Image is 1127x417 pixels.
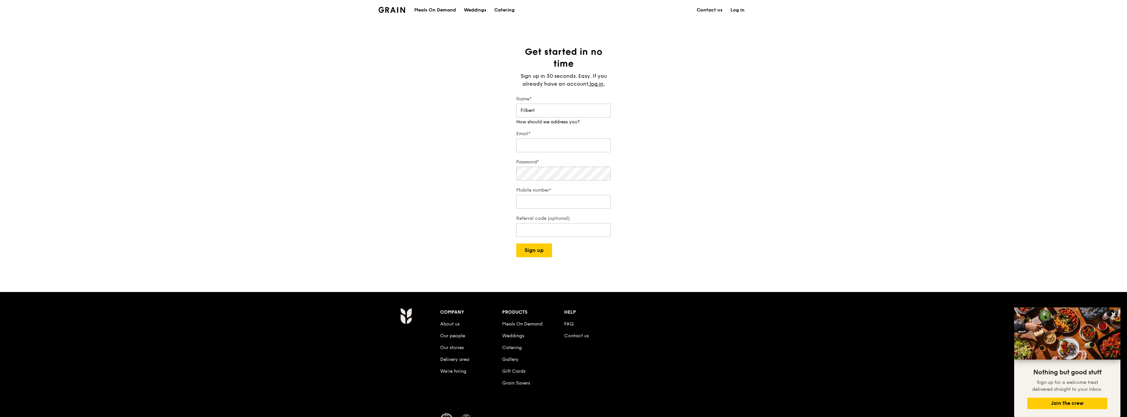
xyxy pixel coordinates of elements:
[564,333,589,339] a: Contact us
[464,0,486,20] div: Weddings
[1108,309,1119,320] button: Close
[564,321,574,327] a: FAQ
[490,0,519,20] a: Catering
[379,7,405,13] img: Grain
[502,333,524,339] a: Weddings
[727,0,748,20] a: Log in
[502,368,525,374] a: Gift Cards
[564,308,626,317] div: Help
[502,345,522,350] a: Catering
[516,215,611,222] label: Referral code (optional)
[502,380,530,386] a: Grain Savers
[440,321,460,327] a: About us
[516,131,611,137] label: Email*
[440,333,465,339] a: Our people
[590,80,604,88] a: log in
[516,46,611,70] h1: Get started in no time
[1033,368,1101,376] span: Nothing but good stuff
[516,243,552,257] button: Sign up
[440,357,469,362] a: Delivery area
[1032,380,1102,392] span: Sign up for a welcome treat delivered straight to your inbox.
[502,321,543,327] a: Meals On Demand
[414,0,456,20] div: Meals On Demand
[440,368,466,374] a: We’re hiring
[516,119,611,125] div: How should we address you?
[693,0,727,20] a: Contact us
[494,0,515,20] div: Catering
[521,73,607,87] span: Sign up in 30 seconds. Easy. If you already have an account,
[400,308,412,324] img: Grain
[1014,307,1120,360] img: DSC07876-Edit02-Large.jpeg
[1027,398,1107,409] button: Join the crew
[460,0,490,20] a: Weddings
[516,187,611,194] label: Mobile number*
[516,159,611,165] label: Password*
[604,81,605,87] span: .
[440,345,464,350] a: Our stories
[440,308,502,317] div: Company
[502,308,564,317] div: Products
[516,96,611,102] label: Name*
[502,357,519,362] a: Gallery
